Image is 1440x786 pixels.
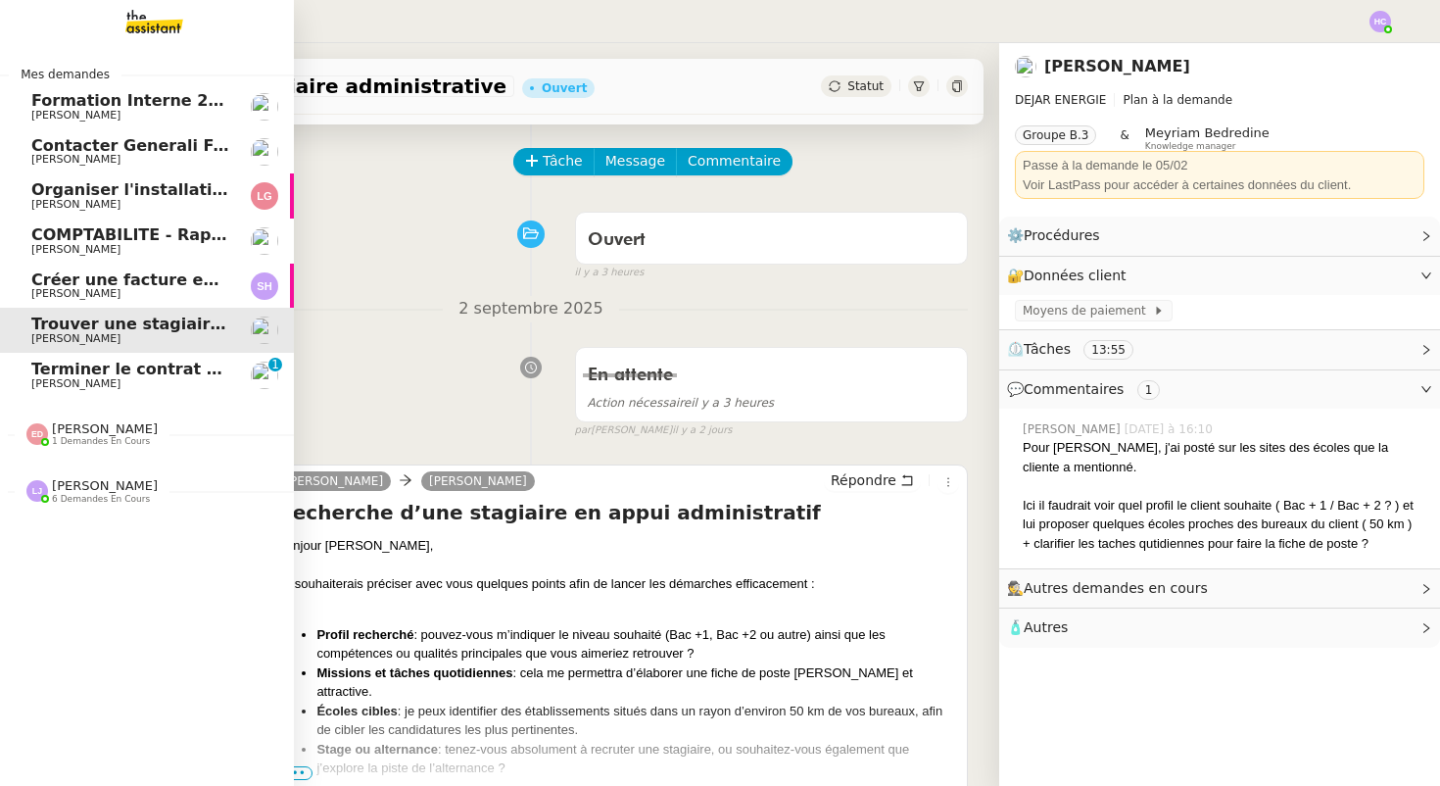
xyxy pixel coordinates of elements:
span: Terminer le contrat avec [PERSON_NAME] [31,360,399,378]
div: + clarifier les taches qutidiennes pour faire la fiche de poste ? [1023,534,1424,554]
strong: Écoles cibles [316,704,397,718]
li: : je peux identifier des établissements situés dans un rayon d’environ 50 km de vos bureaux, afin... [316,702,959,740]
span: [PERSON_NAME] [285,474,383,488]
span: il y a 2 jours [672,422,732,439]
div: 🕵️Autres demandes en cours [999,569,1440,608]
span: 🕵️ [1007,580,1217,596]
span: Meyriam Bedredine [1145,125,1270,140]
span: [PERSON_NAME] [31,198,120,211]
span: Plan à la demande [1123,93,1232,107]
div: Bonjour [PERSON_NAME], [277,536,959,556]
span: 6 demandes en cours [52,494,150,505]
div: Ici il faudrait voir quel profil le client souhaite ( Bac + 1 / Bac + 2 ? ) et lui proposer quelq... [1023,496,1424,534]
img: users%2FgeBNsgrICCWBxRbiuqfStKJvnT43%2Favatar%2F643e594d886881602413a30f_1666712378186.jpeg [251,362,278,389]
span: Procédures [1024,227,1100,243]
button: Commentaire [676,148,792,175]
span: par [575,422,592,439]
span: [PERSON_NAME] [52,478,158,493]
p: 1 [271,358,279,375]
div: 🧴Autres [999,609,1440,647]
span: Données client [1024,268,1127,283]
nz-tag: 13:55 [1083,340,1133,360]
nz-tag: Groupe B.3 [1015,125,1096,145]
span: ••• [277,766,312,780]
strong: Profil recherché [316,627,413,642]
span: ⏲️ [1007,341,1150,357]
span: [DATE] à 16:10 [1125,420,1217,438]
li: : tenez-vous absolument à recruter une stagiaire, ou souhaitez-vous également que j’explore la pi... [316,740,959,778]
nz-badge-sup: 1 [268,358,282,371]
span: il y a 3 heures [575,265,645,281]
strong: Stage ou alternance [316,742,438,757]
span: [PERSON_NAME] [31,243,120,256]
span: Contacter Generali France pour demande AU094424 [31,136,491,155]
a: [PERSON_NAME] [1044,57,1190,75]
span: Commentaires [1024,381,1124,397]
span: Knowledge manager [1145,141,1236,152]
span: Formation Interne 2 - [PERSON_NAME] [31,91,371,110]
span: Organiser l'installation de la fibre [31,180,329,199]
img: svg [26,423,48,445]
span: Mes demandes [9,65,121,84]
span: Trouver une stagiaire administrative [102,76,506,96]
span: Commentaire [688,150,781,172]
span: 🔐 [1007,265,1134,287]
span: [PERSON_NAME] [31,377,120,390]
button: Répondre [824,469,921,491]
span: Créer une facture en anglais immédiatement [31,270,428,289]
button: Message [594,148,677,175]
div: Pour [PERSON_NAME], j'ai posté sur les sites des écoles que la cliente a mentionné. [1023,438,1424,476]
img: svg [26,480,48,502]
span: 1 demandes en cours [52,436,150,447]
span: Répondre [831,470,896,490]
div: 🔐Données client [999,257,1440,295]
div: ⏲️Tâches 13:55 [999,330,1440,368]
span: [PERSON_NAME] [31,287,120,300]
img: users%2Fa6PbEmLwvGXylUqKytRPpDpAx153%2Favatar%2Ffanny.png [251,93,278,121]
span: [PERSON_NAME] [31,153,120,166]
a: [PERSON_NAME] [421,472,535,490]
span: Trouver une stagiaire administrative [31,315,355,333]
span: ⚙️ [1007,224,1109,247]
img: svg [251,182,278,210]
img: users%2Fa6PbEmLwvGXylUqKytRPpDpAx153%2Favatar%2Ffanny.png [251,138,278,166]
h4: Recherche d’une stagiaire en appui administratif [277,499,959,526]
app-user-label: Knowledge manager [1145,125,1270,151]
span: COMPTABILITE - Rapprochement bancaire - 1 septembre 2025 [31,225,578,244]
span: 💬 [1007,381,1168,397]
div: ⚙️Procédures [999,217,1440,255]
small: [PERSON_NAME] [575,422,733,439]
span: 2 septembre 2025 [443,296,618,322]
img: svg [251,272,278,300]
span: Statut [847,79,884,93]
span: [PERSON_NAME] [31,109,120,122]
span: Tâche [543,150,583,172]
nz-tag: 1 [1137,380,1161,400]
span: [PERSON_NAME] [52,421,158,436]
li: : pouvez-vous m’indiquer le niveau souhaité (Bac +1, Bac +2 ou autre) ainsi que les compétences o... [316,625,959,663]
span: [PERSON_NAME] [31,332,120,345]
span: Message [605,150,665,172]
span: En attente [588,367,673,384]
span: Tâches [1024,341,1071,357]
span: Ouvert [588,231,646,249]
span: Action nécessaire [588,396,692,410]
button: Tâche [513,148,595,175]
div: Je souhaiterais préciser avec vous quelques points afin de lancer les démarches efficacement : [277,574,959,594]
span: Moyens de paiement [1023,301,1153,320]
div: Ouvert [542,82,587,94]
div: Voir LastPass pour accéder à certaines données du client. [1023,175,1416,195]
img: users%2FERVxZKLGxhVfG9TsREY0WEa9ok42%2Favatar%2Fportrait-563450-crop.jpg [251,317,278,344]
span: & [1120,125,1128,151]
strong: Missions et tâches quotidiennes [316,665,512,680]
span: [PERSON_NAME] [1023,420,1125,438]
span: Autres demandes en cours [1024,580,1208,596]
img: users%2FERVxZKLGxhVfG9TsREY0WEa9ok42%2Favatar%2Fportrait-563450-crop.jpg [1015,56,1036,77]
span: Autres [1024,619,1068,635]
img: users%2Fa6PbEmLwvGXylUqKytRPpDpAx153%2Favatar%2Ffanny.png [251,227,278,255]
div: 💬Commentaires 1 [999,370,1440,409]
li: : cela me permettra d’élaborer une fiche de poste [PERSON_NAME] et attractive. [316,663,959,702]
img: svg [1369,11,1391,32]
span: DEJAR ENERGIE [1015,93,1106,107]
span: 🧴 [1007,619,1068,635]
